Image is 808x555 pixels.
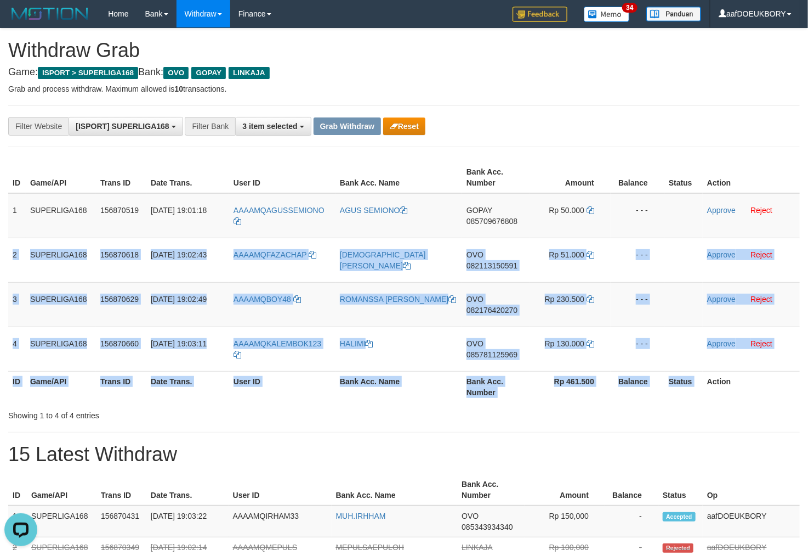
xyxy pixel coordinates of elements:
[4,4,37,37] button: Open LiveChat chat widget
[335,371,462,402] th: Bank Acc. Name
[146,474,229,506] th: Date Trans.
[466,217,517,226] span: Copy 085709676808 to clipboard
[191,67,226,79] span: GOPAY
[462,523,513,531] span: Copy 085343934340 to clipboard
[242,122,297,131] span: 3 item selected
[151,206,207,215] span: [DATE] 19:01:18
[8,406,328,421] div: Showing 1 to 4 of 4 entries
[750,206,772,215] a: Reject
[703,371,800,402] th: Action
[8,117,69,136] div: Filter Website
[525,506,605,537] td: Rp 150,000
[26,282,96,327] td: SUPERLIGA168
[707,339,736,348] a: Approve
[545,339,584,348] span: Rp 130.000
[8,40,800,61] h1: Withdraw Grab
[8,238,26,282] td: 2
[332,474,458,506] th: Bank Acc. Name
[703,162,800,193] th: Action
[234,295,291,304] span: AAAAMQBOY48
[587,295,594,304] a: Copy 230500 to clipboard
[605,506,658,537] td: -
[466,261,517,270] span: Copy 082113150591 to clipboard
[611,282,664,327] td: - - -
[462,162,530,193] th: Bank Acc. Number
[703,506,800,537] td: aafDOEUKBORY
[8,282,26,327] td: 3
[27,506,96,537] td: SUPERLIGA168
[466,339,483,348] span: OVO
[340,250,426,270] a: [DEMOGRAPHIC_DATA][PERSON_NAME]
[383,117,425,135] button: Reset
[27,474,96,506] th: Game/API
[26,193,96,238] td: SUPERLIGA168
[146,162,229,193] th: Date Trans.
[229,67,270,79] span: LINKAJA
[513,7,567,22] img: Feedback.jpg
[462,543,492,552] span: LINKAJA
[185,117,235,136] div: Filter Bank
[611,162,664,193] th: Balance
[8,193,26,238] td: 1
[466,206,492,215] span: GOPAY
[584,7,630,22] img: Button%20Memo.svg
[8,474,27,506] th: ID
[611,327,664,371] td: - - -
[340,295,456,304] a: ROMANSSA [PERSON_NAME]
[587,250,594,259] a: Copy 51000 to clipboard
[549,250,585,259] span: Rp 51.000
[100,206,139,215] span: 156870519
[163,67,189,79] span: OVO
[235,117,311,136] button: 3 item selected
[8,67,800,78] h4: Game: Bank:
[664,162,703,193] th: Status
[234,250,307,259] span: AAAAMQFAZACHAP
[707,206,736,215] a: Approve
[466,350,517,359] span: Copy 085781125969 to clipboard
[8,444,800,466] h1: 15 Latest Withdraw
[336,543,404,552] a: MEPULSAEPULOH
[96,474,146,506] th: Trans ID
[611,238,664,282] td: - - -
[234,250,316,259] a: AAAAMQFAZACHAP
[530,371,611,402] th: Rp 461.500
[151,339,207,348] span: [DATE] 19:03:11
[545,295,584,304] span: Rp 230.500
[549,206,585,215] span: Rp 50.000
[8,5,92,22] img: MOTION_logo.png
[234,295,301,304] a: AAAAMQBOY48
[229,371,335,402] th: User ID
[26,327,96,371] td: SUPERLIGA168
[96,162,146,193] th: Trans ID
[605,474,658,506] th: Balance
[229,474,332,506] th: User ID
[146,506,229,537] td: [DATE] 19:03:22
[658,474,703,506] th: Status
[466,295,483,304] span: OVO
[146,371,229,402] th: Date Trans.
[8,371,26,402] th: ID
[707,250,736,259] a: Approve
[229,162,335,193] th: User ID
[314,117,381,135] button: Grab Withdraw
[340,339,373,348] a: HALIMI
[8,162,26,193] th: ID
[466,250,483,259] span: OVO
[336,512,386,520] a: MUH.IRHHAM
[466,306,517,315] span: Copy 082176420270 to clipboard
[234,206,325,215] span: AAAAMQAGUSSEMIONO
[335,162,462,193] th: Bank Acc. Name
[750,295,772,304] a: Reject
[96,506,146,537] td: 156870431
[663,512,696,522] span: Accepted
[611,193,664,238] td: - - -
[229,506,332,537] td: AAAAMQIRHAM33
[26,238,96,282] td: SUPERLIGA168
[100,339,139,348] span: 156870660
[151,295,207,304] span: [DATE] 19:02:49
[100,295,139,304] span: 156870629
[587,206,594,215] a: Copy 50000 to clipboard
[76,122,169,131] span: [ISPORT] SUPERLIGA168
[234,206,325,226] a: AAAAMQAGUSSEMIONO
[707,295,736,304] a: Approve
